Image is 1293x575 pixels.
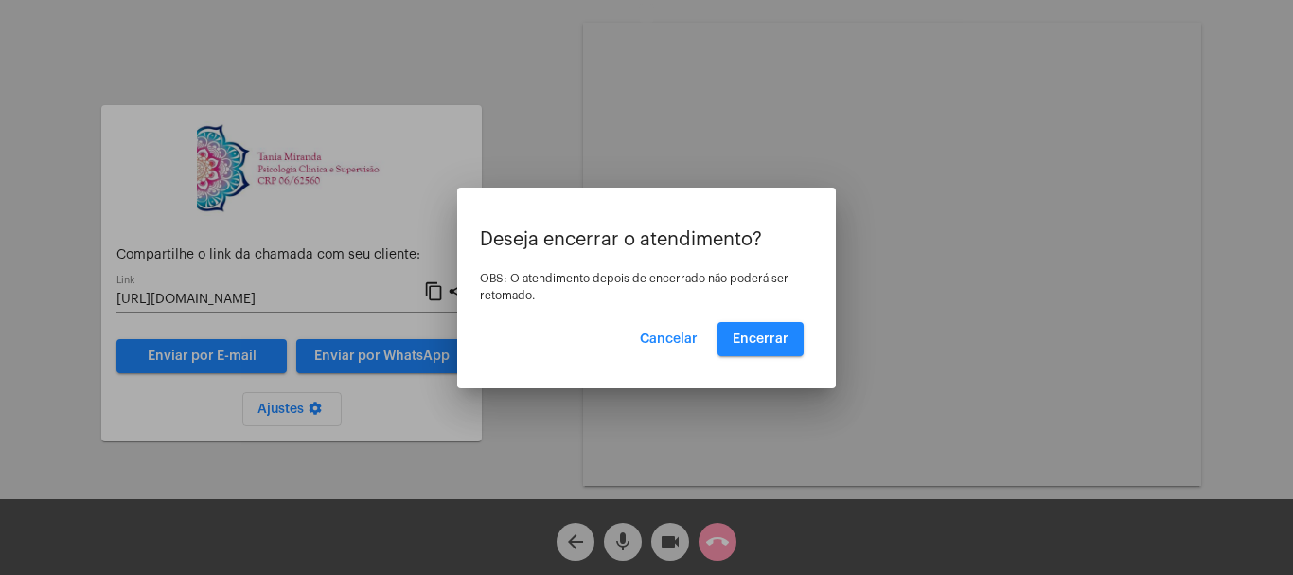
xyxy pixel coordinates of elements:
[480,273,788,301] span: OBS: O atendimento depois de encerrado não poderá ser retomado.
[625,322,713,356] button: Cancelar
[717,322,804,356] button: Encerrar
[733,332,788,346] span: Encerrar
[480,229,813,250] p: Deseja encerrar o atendimento?
[640,332,698,346] span: Cancelar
